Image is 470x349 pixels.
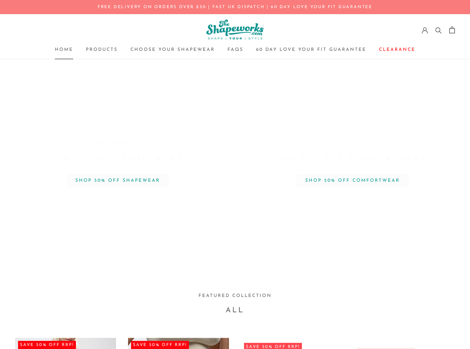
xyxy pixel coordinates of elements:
[250,153,455,165] h2: 50% OFF ALL COMFORTWEAR
[55,48,73,52] a: HomeHome
[130,48,215,52] a: Choose your ShapewearChoose your Shapewear
[15,153,220,165] h2: 50% OFF ALL SHAPEWEAR
[15,140,220,148] h3: Sale Now On
[250,140,455,148] h3: Sale Now On
[131,341,189,349] span: SAVE 50% OFF RRP!
[206,20,264,40] img: The Shapeworks
[435,27,442,33] a: Search
[296,174,409,187] span: SHOP 50% OFF COMFORTWEAR
[18,341,76,349] span: SAVE 50% OFF RRP!
[449,26,455,33] a: Open cart
[235,59,470,270] a: Sale Now On50% OFF ALL COMFORTWEAR SHOP 50% OFF COMFORTWEAR
[379,48,415,52] a: ClearanceClearance
[98,5,372,9] a: FREE DELIVERY ON ORDERS OVER £50 | FAST UK DISPATCH | 60 day LOVE YOUR FIT GUARANTEE
[86,48,118,52] a: ProductsProducts
[256,48,366,52] a: 60 Day Love Your Fit Guarantee60 Day Love Your Fit Guarantee
[24,305,446,317] h2: All
[227,48,243,52] a: FAQsFAQs
[67,174,169,187] span: SHOP 50% OFF SHAPEWEAR
[24,292,446,300] h3: Featured collection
